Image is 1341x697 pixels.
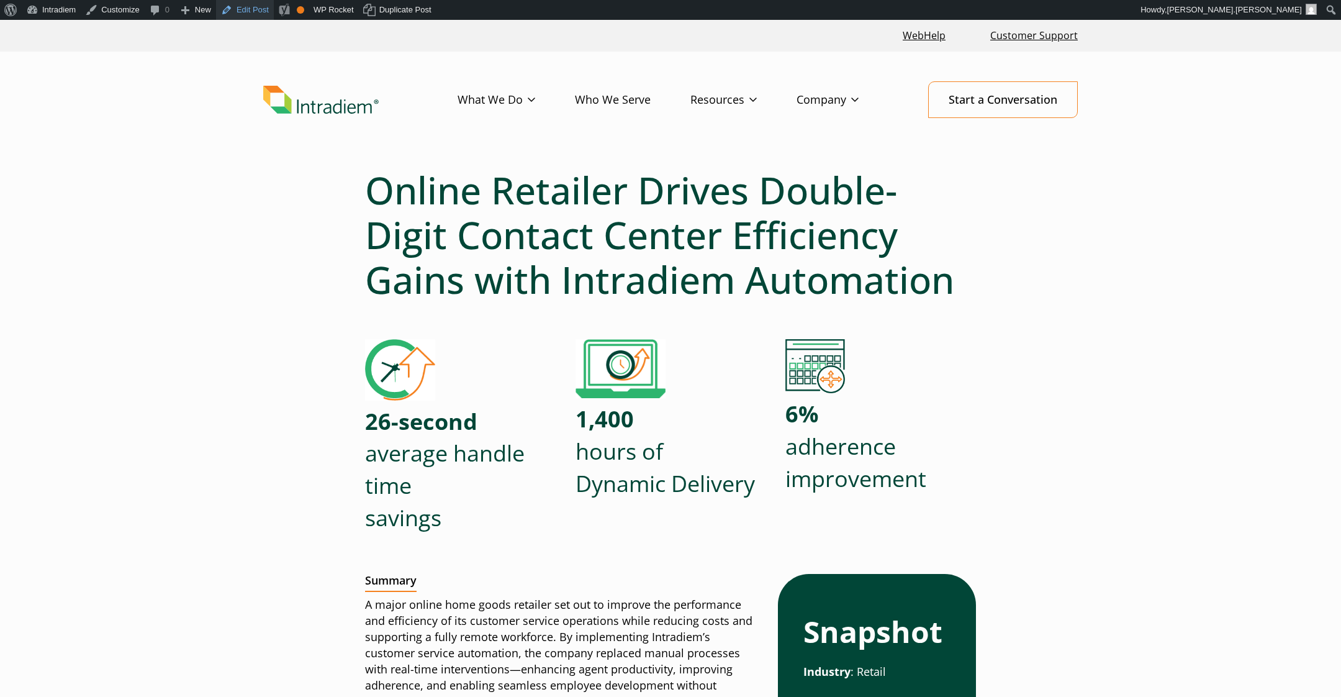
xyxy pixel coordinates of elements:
p: hours of Dynamic Delivery [576,403,755,499]
strong: 26-second [365,406,477,437]
h2: Summary [365,574,417,593]
strong: Snapshot [803,611,942,652]
a: Company [797,82,898,118]
strong: 1,400 [576,404,634,434]
a: Start a Conversation [928,81,1078,118]
strong: 6% [785,399,818,429]
strong: Industry [803,664,851,679]
a: Link to homepage of Intradiem [263,86,458,114]
p: average handle time savings [365,406,556,534]
p: : Retail [803,664,950,680]
h1: Online Retailer Drives Double-Digit Contact Center Efficiency Gains with Intradiem Automation [365,168,976,302]
img: Intradiem [263,86,379,114]
a: What We Do [458,82,575,118]
p: adherence improvement [785,398,976,494]
div: OK [297,6,304,14]
a: Customer Support [985,22,1083,49]
a: Resources [690,82,797,118]
span: [PERSON_NAME].[PERSON_NAME] [1167,5,1302,14]
a: Who We Serve [575,82,690,118]
a: Link opens in a new window [898,22,950,49]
